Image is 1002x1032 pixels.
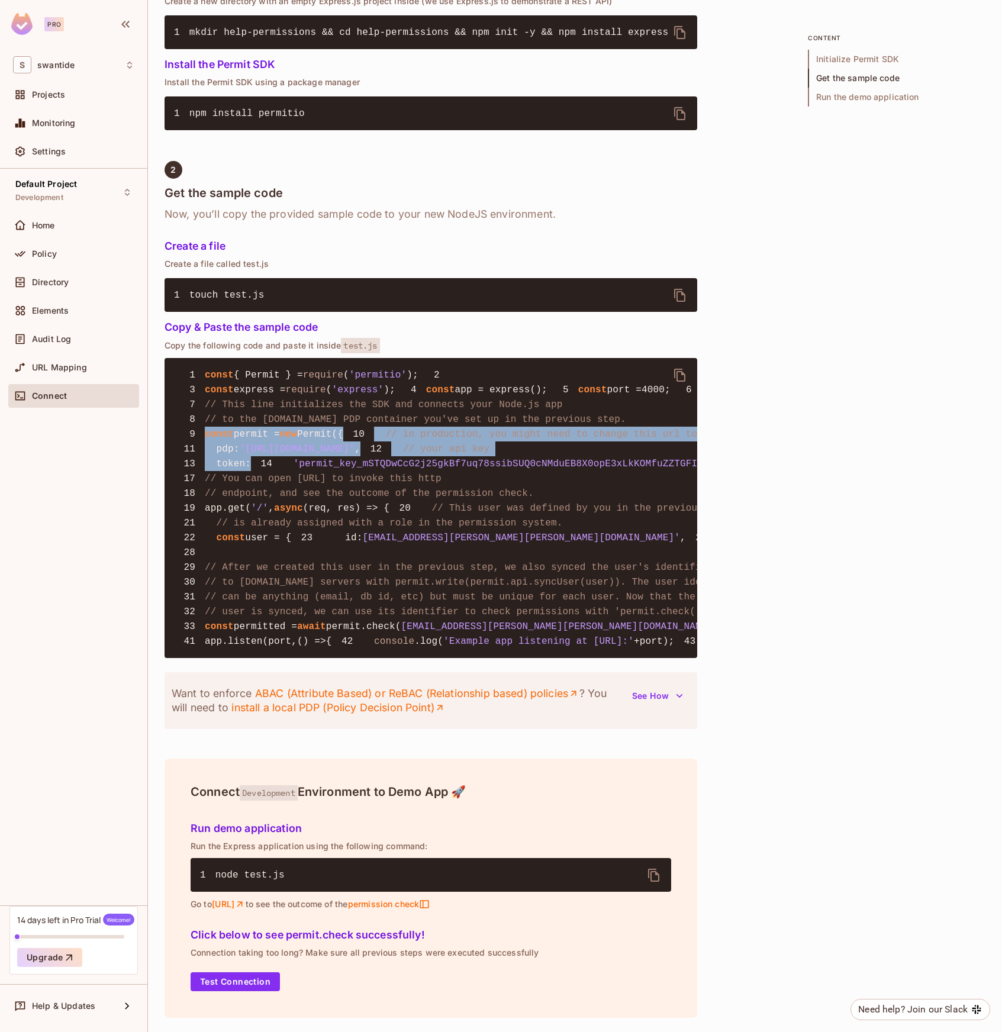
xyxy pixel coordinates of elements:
span: 30 [174,575,205,589]
span: // your api key [403,444,489,454]
span: , [355,444,361,454]
span: // to the [DOMAIN_NAME] PDP container you've set up in the previous step. [205,414,626,425]
span: (req, res) => { [303,503,389,514]
span: const [205,370,234,380]
span: 1 [200,868,215,882]
span: 2 [418,368,449,382]
span: new [280,429,297,440]
span: 1 [174,288,189,302]
span: ( [326,385,332,395]
span: app = express(); [455,385,547,395]
span: 5 [547,383,578,397]
button: See How [625,686,690,705]
button: Test Connection [191,972,280,991]
span: 3 [174,383,205,397]
span: 32 [174,605,205,619]
span: 20 [389,501,420,515]
span: : [234,444,240,454]
span: Workspace: swantide [37,60,75,70]
span: Home [32,221,55,230]
span: Get the sample code [808,69,985,88]
span: Monitoring [32,118,76,128]
span: 8 [174,412,205,427]
span: S [13,56,31,73]
span: touch test.js [189,290,265,301]
span: Settings [32,147,66,156]
span: 33 [174,620,205,634]
span: () => [297,636,326,647]
img: SReyMgAAAABJRU5ErkJggg== [11,13,33,35]
button: delete [666,99,694,128]
span: const [205,621,234,632]
p: Run the Express application using the following command: [191,841,671,851]
span: Development [15,193,63,202]
span: 21 [174,516,205,530]
p: Install the Permit SDK using a package manager [165,78,697,87]
span: // is already assigned with a role in the permission system. [217,518,563,528]
span: 'permit_key_mSTQDwCcG2j25gkBf7uq78ssibSUQ0cNMduEB8X0opE3xLkKOMfuZZTGFIRR0XCbaGDcCVozskUbWvtQ344Y0B' [294,459,865,469]
span: // This user was defined by you in the previous step and [432,503,755,514]
span: Default Project [15,179,77,189]
p: Go to to see the outcome of the [191,899,671,910]
div: Pro [44,17,64,31]
span: +port); [634,636,674,647]
span: 'express' [332,385,384,395]
h4: Connect Environment to Demo App 🚀 [191,785,671,799]
p: Connection taking too long? Make sure all previous steps were executed successfully [191,948,671,957]
span: 28 [174,546,205,560]
span: test.js [341,338,379,353]
span: 1 [174,107,189,121]
span: id [345,533,357,543]
span: // to [DOMAIN_NAME] servers with permit.write(permit.api.syncUser(user)). The user identifier [205,577,742,588]
span: Help & Updates [32,1001,95,1011]
span: ); [384,385,395,395]
span: require [286,385,326,395]
span: Projects [32,90,65,99]
p: Want to enforce ? You will need to [172,686,625,715]
span: Run the demo application [808,88,985,107]
span: 43 [674,634,705,649]
span: [EMAIL_ADDRESS][PERSON_NAME][PERSON_NAME][DOMAIN_NAME]' [363,533,680,543]
span: Welcome! [103,914,134,925]
span: 4 [395,383,426,397]
span: const [205,385,234,395]
span: npm install permitio [189,108,305,119]
a: [URL] [212,899,246,910]
span: // user is synced, we can use its identifier to check permissions with 'permit.check()'. [205,607,713,617]
span: app.listen(port, [205,636,297,647]
span: mkdir help-permissions && cd help-permissions && npm init -y && npm install express [189,27,668,38]
span: app.get( [205,503,251,514]
div: 14 days left in Pro Trial [17,914,134,925]
h5: Click below to see permit.check successfully! [191,929,671,941]
span: 13 [174,457,205,471]
h4: Get the sample code [165,186,697,200]
span: 19 [174,501,205,515]
span: port = [607,385,642,395]
span: URL Mapping [32,363,87,372]
div: Need help? Join our Slack [858,1002,968,1017]
span: console [374,636,414,647]
span: // can be anything (email, db id, etc) but must be unique for each user. Now that the [205,592,695,602]
span: const [578,385,607,395]
span: : [357,533,363,543]
button: delete [640,861,668,889]
p: Copy the following code and paste it inside [165,340,697,351]
span: require [303,370,343,380]
span: express = [234,385,286,395]
button: delete [666,18,694,47]
span: 'permitio' [349,370,407,380]
span: token [217,459,246,469]
p: Create a file called test.js [165,259,697,269]
span: node test.js [215,870,285,881]
span: 42 [332,634,363,649]
span: , [680,533,686,543]
span: 2 [170,165,176,175]
span: 'Example app listening at [URL]:' [443,636,634,647]
span: ); [407,370,418,380]
span: Policy [32,249,57,259]
span: 7 [174,398,205,412]
span: 1 [174,368,205,382]
span: user = { [245,533,291,543]
span: 14 [251,457,282,471]
span: 29 [174,560,205,575]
